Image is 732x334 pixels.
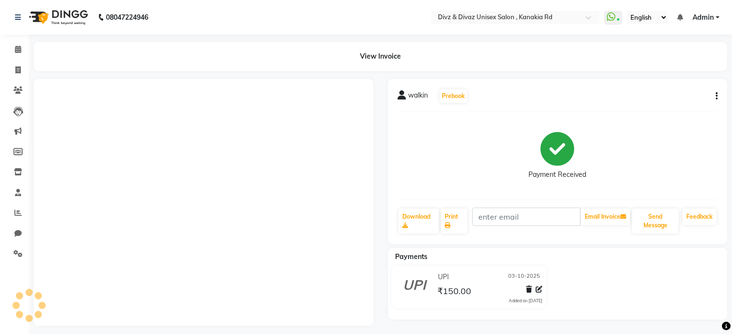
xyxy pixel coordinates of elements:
[437,285,471,299] span: ₹150.00
[472,208,580,226] input: enter email
[441,209,467,234] a: Print
[408,90,428,104] span: walkin
[398,209,439,234] a: Download
[439,89,467,103] button: Prebook
[438,272,449,282] span: UPI
[528,170,586,180] div: Payment Received
[25,4,90,31] img: logo
[34,42,727,71] div: View Invoice
[693,12,714,23] span: Admin
[581,209,630,225] button: Email Invoice
[632,209,679,234] button: Send Message
[106,4,148,31] b: 08047224946
[682,209,717,225] a: Feedback
[508,272,540,282] span: 03-10-2025
[395,252,427,261] span: Payments
[509,297,542,304] div: Added on [DATE]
